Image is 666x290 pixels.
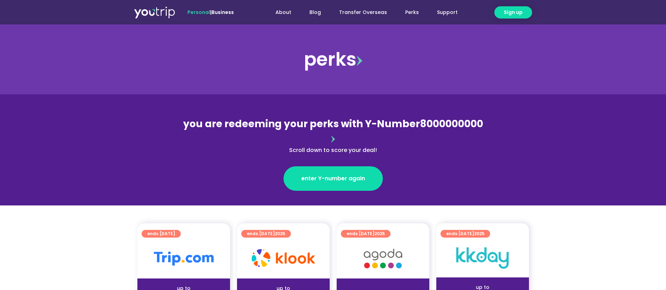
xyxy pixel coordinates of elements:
a: Support [428,6,467,19]
a: About [266,6,300,19]
span: ends [DATE] [147,230,175,238]
span: 2025 [474,231,485,237]
a: Business [212,9,234,16]
span: | [187,9,234,16]
div: 8000000000 [181,117,485,154]
a: ends [DATE] [142,230,181,238]
span: you are redeeming your perks with Y-Number [183,117,420,131]
span: Sign up [504,9,523,16]
span: ends [DATE] [446,230,485,238]
a: Perks [396,6,428,19]
a: Sign up [494,6,532,19]
a: Blog [300,6,330,19]
a: Transfer Overseas [330,6,396,19]
span: 2025 [374,231,385,237]
a: ends [DATE]2025 [441,230,490,238]
span: 2025 [275,231,285,237]
span: ends [DATE] [247,230,285,238]
span: Personal [187,9,210,16]
a: ends [DATE]2025 [341,230,391,238]
nav: Menu [253,6,467,19]
div: Scroll down to score your deal! [181,146,485,154]
a: enter Y-number again [284,166,383,191]
span: enter Y-number again [301,174,365,183]
span: ends [DATE] [346,230,385,238]
a: ends [DATE]2025 [241,230,291,238]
